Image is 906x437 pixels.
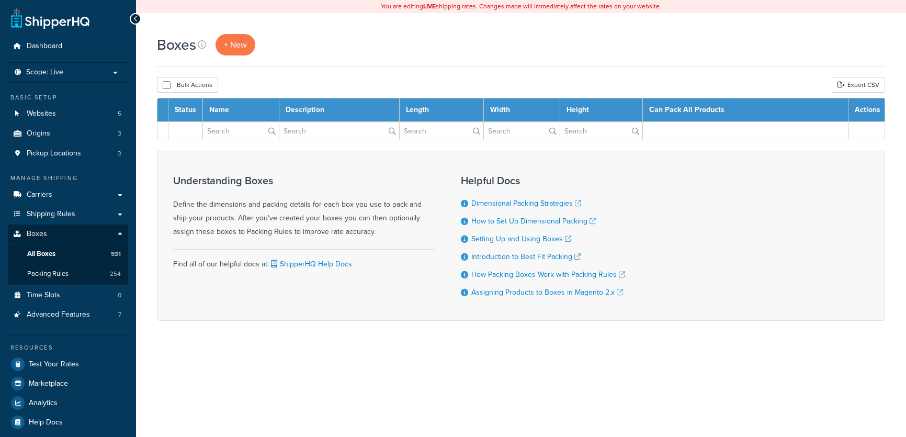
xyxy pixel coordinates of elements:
th: Length [400,98,483,122]
a: How Packing Boxes Work with Packing Rules [471,269,625,280]
li: Origins [8,124,128,143]
th: Height [560,98,643,122]
input: Search [203,122,279,140]
h3: Understanding Boxes [173,175,435,186]
a: Export CSV [832,77,885,93]
a: Test Your Rates [8,355,128,374]
th: Width [483,98,560,122]
button: Bulk Actions [157,77,218,93]
a: ShipperHQ Home [11,8,89,29]
th: Status [168,98,203,122]
span: 5 [118,109,121,118]
a: Time Slots 0 [8,286,128,305]
a: Boxes [8,225,128,244]
a: Shipping Rules [8,205,128,224]
a: Dimensional Packing Strategies [471,198,581,209]
span: Analytics [29,399,58,408]
span: Websites [27,109,56,118]
span: Scope: Live [26,68,63,77]
th: Actions [848,98,885,122]
input: Search [279,122,399,140]
th: Description [279,98,400,122]
a: Dashboard [8,37,128,56]
span: Carriers [27,191,52,199]
th: Name [203,98,279,122]
input: Search [484,122,560,140]
li: All Boxes [8,244,128,264]
div: Manage Shipping [8,174,128,183]
a: Analytics [8,394,128,412]
span: Boxes [27,230,47,239]
a: All Boxes 531 [8,244,128,264]
span: 3 [118,129,121,138]
span: + New [224,39,247,51]
input: Search [560,122,642,140]
th: Can Pack All Products [643,98,848,122]
li: Time Slots [8,286,128,305]
span: 0 [118,291,121,300]
span: 254 [110,270,121,278]
a: Help Docs [8,413,128,432]
a: How to Set Up Dimensional Packing [471,216,596,227]
li: Advanced Features [8,305,128,324]
div: Basic Setup [8,93,128,102]
span: Help Docs [29,418,63,427]
a: Setting Up and Using Boxes [471,233,571,244]
a: Carriers [8,185,128,205]
span: 3 [118,149,121,158]
span: All Boxes [27,250,55,259]
a: Origins 3 [8,124,128,143]
a: Introduction to Best Fit Packing [471,251,581,262]
span: Marketplace [29,379,68,388]
a: Assigning Products to Boxes in Magento 2.x [471,287,623,298]
span: Packing Rules [27,270,69,278]
li: Boxes [8,225,128,284]
a: Advanced Features 7 [8,305,128,324]
input: Search [400,122,483,140]
a: Websites 5 [8,104,128,124]
div: Define the dimensions and packing details for each box you use to pack and ship your products. Af... [173,175,435,239]
a: Packing Rules 254 [8,264,128,284]
span: Dashboard [27,42,62,51]
a: ShipperHQ Help Docs [269,259,352,270]
h3: Helpful Docs [461,175,625,186]
span: Advanced Features [27,310,90,319]
span: Time Slots [27,291,60,300]
h1: Boxes [157,35,196,55]
span: Shipping Rules [27,210,75,219]
span: 531 [111,250,121,259]
li: Packing Rules [8,264,128,284]
b: LIVE [423,2,436,11]
a: Pickup Locations 3 [8,144,128,163]
li: Websites [8,104,128,124]
a: + New [216,34,255,55]
span: Pickup Locations [27,149,81,158]
a: Marketplace [8,374,128,393]
div: Resources [8,343,128,352]
span: Origins [27,129,50,138]
li: Pickup Locations [8,144,128,163]
span: Test Your Rates [29,360,79,369]
div: Find all of our helpful docs at: [173,249,435,271]
span: 7 [118,310,121,319]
